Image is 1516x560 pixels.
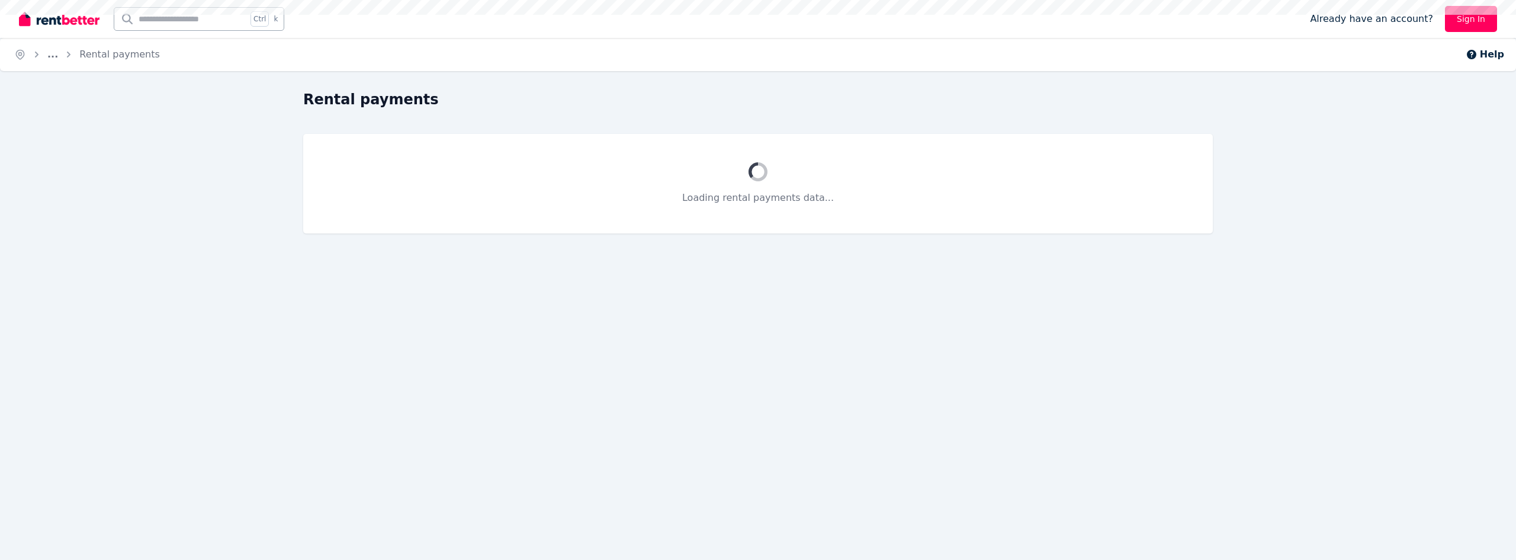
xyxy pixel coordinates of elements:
[1310,12,1433,26] span: Already have an account?
[274,14,278,24] span: k
[250,11,269,27] span: Ctrl
[1445,6,1497,32] a: Sign In
[1466,47,1504,62] button: Help
[19,10,99,28] img: RentBetter
[303,90,439,109] h1: Rental payments
[79,49,160,60] a: Rental payments
[47,49,58,60] a: ...
[332,191,1184,205] p: Loading rental payments data...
